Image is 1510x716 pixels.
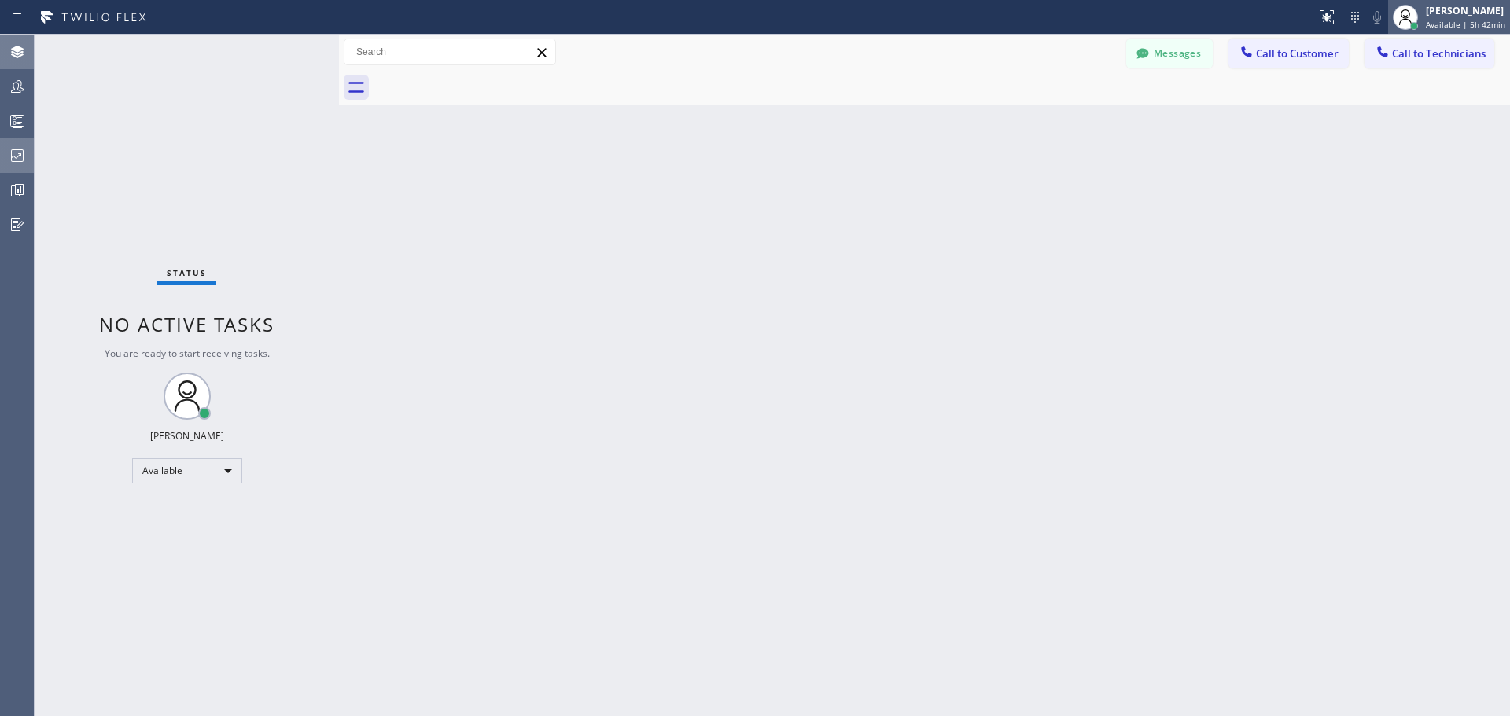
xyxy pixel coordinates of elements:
span: Status [167,267,207,278]
span: Call to Customer [1256,46,1339,61]
button: Call to Technicians [1365,39,1494,68]
span: You are ready to start receiving tasks. [105,347,270,360]
button: Call to Customer [1228,39,1349,68]
button: Messages [1126,39,1213,68]
div: [PERSON_NAME] [1426,4,1505,17]
div: Available [132,458,242,483]
span: No active tasks [99,311,274,337]
input: Search [344,39,555,64]
div: [PERSON_NAME] [150,429,224,442]
span: Available | 5h 42min [1426,19,1505,30]
button: Mute [1366,6,1388,28]
span: Call to Technicians [1392,46,1486,61]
